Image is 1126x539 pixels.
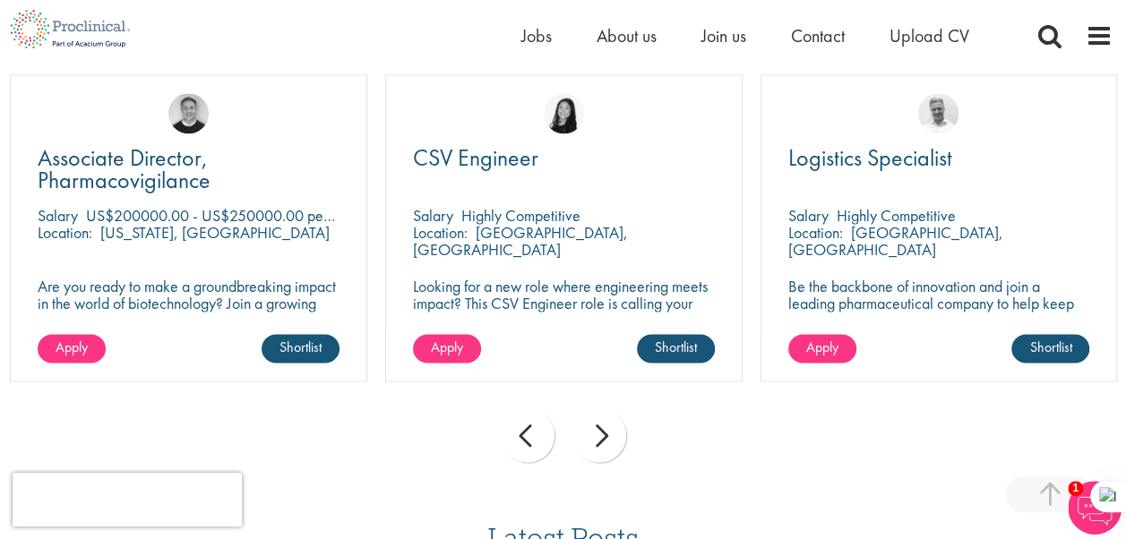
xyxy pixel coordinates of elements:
a: Shortlist [262,334,340,363]
p: US$200000.00 - US$250000.00 per annum [86,205,372,226]
p: Be the backbone of innovation and join a leading pharmaceutical company to help keep life-changin... [788,278,1090,329]
a: Contact [791,24,845,47]
a: Shortlist [637,334,715,363]
span: Salary [788,205,829,226]
p: Highly Competitive [837,205,956,226]
span: Logistics Specialist [788,142,952,173]
span: Salary [413,205,453,226]
span: Salary [38,205,78,226]
p: [GEOGRAPHIC_DATA], [GEOGRAPHIC_DATA] [788,222,1003,260]
a: Shortlist [1011,334,1089,363]
a: Apply [788,334,856,363]
p: [US_STATE], [GEOGRAPHIC_DATA] [100,222,330,243]
span: Apply [806,338,838,356]
a: Associate Director, Pharmacovigilance [38,147,340,192]
span: Location: [38,222,92,243]
div: prev [501,408,554,462]
span: Apply [56,338,88,356]
span: CSV Engineer [413,142,538,173]
img: Chatbot [1068,481,1122,535]
img: Joshua Bye [918,93,958,133]
span: Location: [788,222,843,243]
span: Apply [431,338,463,356]
span: Location: [413,222,468,243]
div: next [572,408,626,462]
a: Upload CV [890,24,969,47]
a: Jobs [521,24,552,47]
p: Are you ready to make a groundbreaking impact in the world of biotechnology? Join a growing compa... [38,278,340,346]
span: 1 [1068,481,1083,496]
p: Looking for a new role where engineering meets impact? This CSV Engineer role is calling your name! [413,278,715,329]
a: Logistics Specialist [788,147,1090,169]
iframe: reCAPTCHA [13,473,242,526]
a: CSV Engineer [413,147,715,169]
a: Join us [701,24,746,47]
p: [GEOGRAPHIC_DATA], [GEOGRAPHIC_DATA] [413,222,628,260]
p: Highly Competitive [461,205,580,226]
a: Apply [413,334,481,363]
span: Associate Director, Pharmacovigilance [38,142,211,195]
a: About us [597,24,657,47]
a: Apply [38,334,106,363]
img: Numhom Sudsok [544,93,584,133]
img: Bo Forsen [168,93,209,133]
